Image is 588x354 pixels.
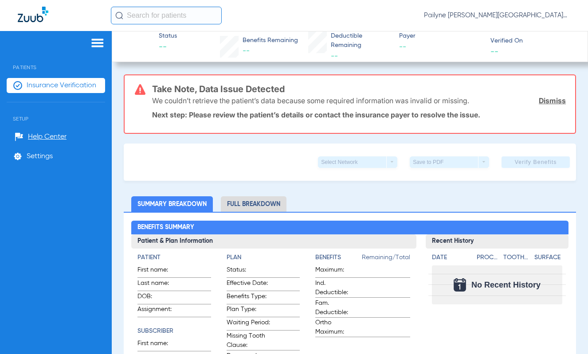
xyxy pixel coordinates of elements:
[137,339,181,351] span: First name:
[426,234,568,249] h3: Recent History
[362,253,410,265] span: Remaining/Total
[137,265,181,277] span: First name:
[28,132,67,141] span: Help Center
[227,279,270,291] span: Effective Date:
[137,279,181,291] span: Last name:
[477,253,500,262] h4: Procedure
[227,305,270,317] span: Plan Type:
[534,253,562,265] app-breakdown-title: Surface
[399,42,482,53] span: --
[331,53,338,60] span: --
[227,253,300,262] h4: Plan
[227,318,270,330] span: Waiting Period:
[7,51,105,70] span: Patients
[27,81,96,90] span: Insurance Verification
[137,327,211,336] h4: Subscriber
[544,311,588,354] iframe: Chat Widget
[432,253,469,262] h4: Date
[477,253,500,265] app-breakdown-title: Procedure
[315,253,362,262] h4: Benefits
[221,196,286,212] li: Full Breakdown
[227,265,270,277] span: Status:
[131,234,416,249] h3: Patient & Plan Information
[152,85,566,93] h3: Take Note, Data Issue Detected
[539,96,566,105] a: Dismiss
[227,331,270,350] span: Missing Tooth Clause:
[315,279,359,297] span: Ind. Deductible:
[243,36,298,45] span: Benefits Remaining
[399,31,482,41] span: Payer
[315,253,362,265] app-breakdown-title: Benefits
[137,253,211,262] h4: Patient
[454,278,466,292] img: Calendar
[115,12,123,19] img: Search Icon
[152,110,566,119] p: Next step: Please review the patient’s details or contact the insurance payer to resolve the issue.
[227,292,270,304] span: Benefits Type:
[27,152,53,161] span: Settings
[7,102,105,122] span: Setup
[315,299,359,317] span: Fam. Deductible:
[131,196,213,212] li: Summary Breakdown
[137,305,181,317] span: Assignment:
[111,7,222,24] input: Search for patients
[243,47,250,54] span: --
[315,318,359,337] span: Ortho Maximum:
[137,292,181,304] span: DOB:
[331,31,392,50] span: Deductible Remaining
[159,42,177,53] span: --
[315,265,359,277] span: Maximum:
[503,253,531,265] app-breakdown-title: Tooth/Quad
[490,47,498,56] span: --
[135,84,145,95] img: error-icon
[432,253,469,265] app-breakdown-title: Date
[471,280,541,289] span: No Recent History
[90,38,105,48] img: hamburger-icon
[534,253,562,262] h4: Surface
[503,253,531,262] h4: Tooth/Quad
[490,36,574,46] span: Verified On
[152,96,469,105] p: We couldn’t retrieve the patient’s data because some required information was invalid or missing.
[131,221,568,235] h2: Benefits Summary
[159,31,177,41] span: Status
[15,132,67,141] a: Help Center
[424,11,570,20] span: Pailyne [PERSON_NAME][GEOGRAPHIC_DATA]
[18,7,48,22] img: Zuub Logo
